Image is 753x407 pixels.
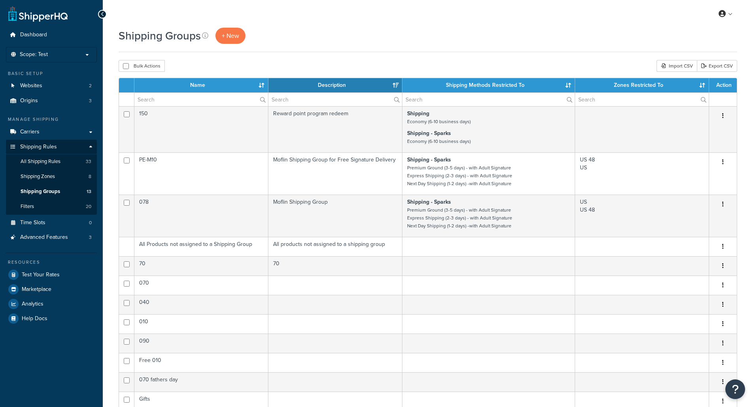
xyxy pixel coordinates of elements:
td: PE-M10 [134,152,268,195]
a: Carriers [6,125,97,139]
div: Manage Shipping [6,116,97,123]
strong: Shipping - Sparks [407,129,451,137]
span: Time Slots [20,219,45,226]
small: Premium Ground (3-5 days) - with Adult Signature Express Shipping (2-3 days) - with Adult Signatu... [407,164,512,187]
a: Filters 20 [6,199,97,214]
a: Origins 3 [6,94,97,108]
span: Shipping Zones [21,173,55,180]
span: + New [222,31,239,40]
a: Marketplace [6,282,97,296]
span: Dashboard [20,32,47,38]
a: Export CSV [697,60,737,72]
a: Websites 2 [6,79,97,93]
a: Advanced Features 3 [6,230,97,245]
div: Basic Setup [6,70,97,77]
span: Test Your Rates [22,272,60,278]
td: 040 [134,295,268,314]
span: Advanced Features [20,234,68,241]
li: All Shipping Rules [6,154,97,169]
strong: Shipping [407,109,429,118]
td: 078 [134,195,268,237]
td: Reward point program redeem [268,106,402,152]
td: Moflin Shipping Group [268,195,402,237]
td: 150 [134,106,268,152]
span: Websites [20,83,42,89]
li: Time Slots [6,216,97,230]
span: 0 [89,219,92,226]
td: US US 48 [575,195,709,237]
td: US 48 US [575,152,709,195]
td: Free 010 [134,353,268,372]
span: All Shipping Rules [21,158,60,165]
a: Help Docs [6,311,97,326]
span: 13 [87,188,91,195]
td: 70 [134,256,268,276]
th: Shipping Methods Restricted To: activate to sort column ascending [402,78,575,92]
input: Search [134,93,268,106]
input: Search [575,93,709,106]
small: Economy (6-10 business days) [407,138,471,145]
td: 070 fathers day [134,372,268,392]
li: Filters [6,199,97,214]
td: All products not assigned to a shipping group [268,237,402,256]
li: Origins [6,94,97,108]
span: 2 [89,83,92,89]
span: Carriers [20,129,40,135]
span: Shipping Rules [20,144,57,150]
div: Resources [6,259,97,266]
span: Origins [20,98,38,104]
a: Shipping Groups 13 [6,184,97,199]
strong: Shipping - Sparks [407,156,451,164]
h1: Shipping Groups [119,28,201,43]
span: Shipping Groups [21,188,60,195]
strong: Shipping - Sparks [407,198,451,206]
th: Action [709,78,737,92]
span: Analytics [22,301,43,308]
th: Zones Restricted To: activate to sort column ascending [575,78,709,92]
td: Moflin Shipping Group for Free Signature Delivery [268,152,402,195]
a: ShipperHQ Home [8,6,68,22]
span: Scope: Test [20,51,48,58]
span: 33 [86,158,91,165]
input: Search [268,93,402,106]
li: Shipping Zones [6,169,97,184]
span: 8 [89,173,91,180]
th: Description: activate to sort column ascending [268,78,402,92]
a: Test Your Rates [6,268,97,282]
a: Shipping Rules [6,140,97,154]
a: Analytics [6,297,97,311]
button: Bulk Actions [119,60,165,72]
a: Dashboard [6,28,97,42]
td: 070 [134,276,268,295]
td: 090 [134,334,268,353]
div: Import CSV [657,60,697,72]
th: Name: activate to sort column ascending [134,78,268,92]
span: Help Docs [22,315,47,322]
li: Websites [6,79,97,93]
button: Open Resource Center [725,379,745,399]
a: Shipping Zones 8 [6,169,97,184]
span: 3 [89,234,92,241]
span: 3 [89,98,92,104]
td: 010 [134,314,268,334]
small: Premium Ground (3-5 days) - with Adult Signature Express Shipping (2-3 days) - with Adult Signatu... [407,206,512,229]
li: Shipping Groups [6,184,97,199]
input: Search [402,93,575,106]
span: 20 [86,203,91,210]
li: Shipping Rules [6,140,97,215]
li: Advanced Features [6,230,97,245]
span: Filters [21,203,34,210]
span: Marketplace [22,286,51,293]
a: All Shipping Rules 33 [6,154,97,169]
a: Time Slots 0 [6,216,97,230]
small: Economy (6-10 business days) [407,118,471,125]
a: + New [215,28,245,44]
td: All Products not assigned to a Shipping Group [134,237,268,256]
td: 70 [268,256,402,276]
